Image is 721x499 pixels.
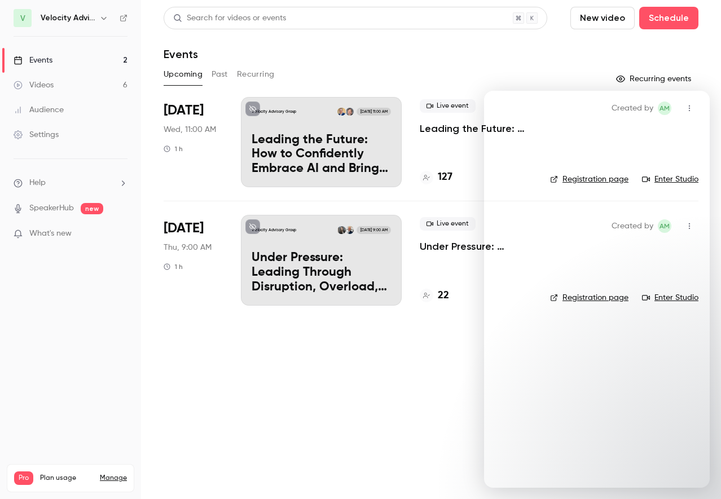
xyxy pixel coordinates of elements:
[20,12,25,24] span: V
[420,170,452,185] a: 127
[14,55,52,66] div: Events
[41,12,95,24] h6: Velocity Advisory Group
[164,242,212,253] span: Thu, 9:00 AM
[29,228,72,240] span: What's new
[438,170,452,185] h4: 127
[40,474,93,483] span: Plan usage
[237,65,275,83] button: Recurring
[252,227,296,233] p: Velocity Advisory Group
[164,124,216,135] span: Wed, 11:00 AM
[420,217,476,231] span: Live event
[252,109,296,114] p: Velocity Advisory Group
[164,144,183,153] div: 1 h
[611,70,698,88] button: Recurring events
[484,91,710,488] iframe: Intercom live chat
[420,288,449,303] a: 22
[337,226,345,234] img: Amanda Nichols
[114,229,128,239] iframe: Noticeable Trigger
[164,65,203,83] button: Upcoming
[346,226,354,234] img: Christian Nielson
[252,251,391,294] p: Under Pressure: Leading Through Disruption, Overload, and Change
[357,108,390,116] span: [DATE] 11:00 AM
[164,219,204,237] span: [DATE]
[252,133,391,176] p: Leading the Future: How to Confidently Embrace AI and Bring Your Team Along
[14,471,33,485] span: Pro
[438,288,449,303] h4: 22
[164,215,223,305] div: Aug 28 Thu, 9:00 AM (America/Denver)
[164,262,183,271] div: 1 h
[212,65,228,83] button: Past
[14,129,59,140] div: Settings
[639,7,698,29] button: Schedule
[420,240,532,253] a: Under Pressure: Leading Through Disruption, Overload, and Change
[14,80,54,91] div: Videos
[100,474,127,483] a: Manage
[241,215,402,305] a: Velocity Advisory GroupChristian NielsonAmanda Nichols[DATE] 9:00 AMUnder Pressure: Leading Throu...
[173,12,286,24] div: Search for videos or events
[241,97,402,187] a: Velocity Advisory GroupWes BoggsDan Silvert[DATE] 11:00 AMLeading the Future: How to Confidently ...
[337,108,345,116] img: Dan Silvert
[81,203,103,214] span: new
[14,177,128,189] li: help-dropdown-opener
[570,7,635,29] button: New video
[164,47,198,61] h1: Events
[29,202,74,214] a: SpeakerHub
[164,101,204,120] span: [DATE]
[357,226,390,234] span: [DATE] 9:00 AM
[346,108,354,116] img: Wes Boggs
[420,99,476,113] span: Live event
[14,104,64,116] div: Audience
[29,177,46,189] span: Help
[164,97,223,187] div: Aug 20 Wed, 11:00 AM (America/Denver)
[420,122,532,135] a: Leading the Future: How to Confidently Embrace AI and Bring Your Team Along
